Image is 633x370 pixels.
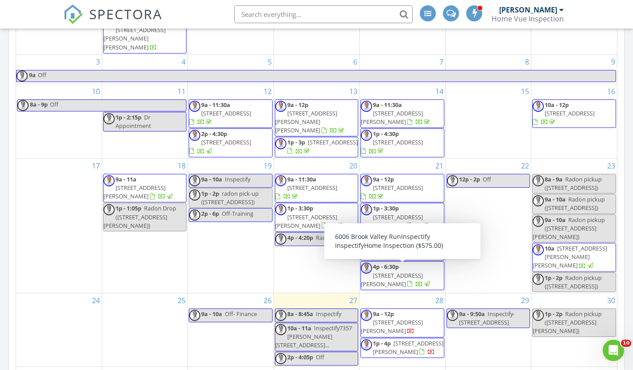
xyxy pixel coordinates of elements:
[360,232,444,261] a: 3p - 5:30p [STREET_ADDRESS]
[621,340,631,347] span: 10
[287,204,313,212] span: 1p - 3:30p
[188,54,273,84] td: Go to August 5, 2025
[275,175,286,186] img: 450a68e20e674b8694b563b9f9ad60c1_1_201_a.jpeg
[373,339,391,347] span: 1p - 4p
[532,243,616,272] a: 10a [STREET_ADDRESS][PERSON_NAME][PERSON_NAME]
[176,293,187,308] a: Go to August 25, 2025
[90,293,102,308] a: Go to August 24, 2025
[90,159,102,173] a: Go to August 17, 2025
[116,113,141,121] span: 1p - 2:15p
[531,84,617,158] td: Go to August 16, 2025
[103,113,115,124] img: 450a68e20e674b8694b563b9f9ad60c1_1_201_a.jpeg
[361,175,423,200] a: 9a - 12p [STREET_ADDRESS]
[275,234,286,245] img: 450a68e20e674b8694b563b9f9ad60c1_1_201_a.jpeg
[360,174,444,203] a: 9a - 12p [STREET_ADDRESS]
[116,175,137,183] span: 9a - 11a
[373,242,423,250] span: [STREET_ADDRESS]
[275,138,286,149] img: 450a68e20e674b8694b563b9f9ad60c1_1_201_a.jpeg
[201,101,230,109] span: 9a - 11:30a
[519,293,531,308] a: Go to August 29, 2025
[533,195,544,206] img: 450a68e20e674b8694b563b9f9ad60c1_1_201_a.jpeg
[533,274,544,285] img: 450a68e20e674b8694b563b9f9ad60c1_1_201_a.jpeg
[361,271,423,288] span: [STREET_ADDRESS][PERSON_NAME]
[188,84,273,158] td: Go to August 12, 2025
[176,84,187,99] a: Go to August 11, 2025
[361,234,423,259] a: 3p - 5:30p [STREET_ADDRESS]
[262,84,273,99] a: Go to August 12, 2025
[103,174,186,203] a: 9a - 11a [STREET_ADDRESS][PERSON_NAME]
[361,109,423,126] span: [STREET_ADDRESS][PERSON_NAME]
[287,138,358,155] a: 1p - 3p [STREET_ADDRESS]
[483,175,491,183] span: Off
[262,293,273,308] a: Go to August 26, 2025
[275,213,337,230] span: [STREET_ADDRESS][PERSON_NAME]
[360,128,444,157] a: 1p - 4:30p [STREET_ADDRESS]
[189,189,200,201] img: 450a68e20e674b8694b563b9f9ad60c1_1_201_a.jpeg
[287,101,308,109] span: 9a - 12p
[189,101,251,126] a: 9a - 11:30a [STREET_ADDRESS]
[459,175,480,183] span: 12p - 2p
[222,210,253,218] span: Off-Training
[360,158,445,293] td: Go to August 21, 2025
[189,128,272,157] a: 2p - 4:30p [STREET_ADDRESS]
[447,175,458,186] img: 450a68e20e674b8694b563b9f9ad60c1_1_201_a.jpeg
[533,175,544,186] img: 450a68e20e674b8694b563b9f9ad60c1_1_201_a.jpeg
[373,175,394,183] span: 9a - 12p
[445,293,531,367] td: Go to August 29, 2025
[275,324,352,349] span: Inspectify7357 [PERSON_NAME][STREET_ADDRESS]...
[533,244,544,255] img: 450a68e20e674b8694b563b9f9ad60c1_1_201_a.jpeg
[275,175,337,200] a: 9a - 11:30a [STREET_ADDRESS]
[201,189,259,206] span: radon pick-up ([STREET_ADDRESS])
[361,204,372,215] img: 450a68e20e674b8694b563b9f9ad60c1_1_201_a.jpeg
[361,339,372,350] img: 450a68e20e674b8694b563b9f9ad60c1_1_201_a.jpeg
[360,338,444,358] a: 1p - 4p [STREET_ADDRESS][PERSON_NAME]
[316,310,341,318] span: Inspectify
[499,5,557,14] div: [PERSON_NAME]
[361,130,423,155] a: 1p - 4:30p [STREET_ADDRESS]
[287,353,313,361] span: 2p - 4:05p
[532,99,616,128] a: 10a - 12p [STREET_ADDRESS]
[201,210,219,218] span: 2p - 6p
[373,101,402,109] span: 9a - 11:30a
[189,310,200,321] img: 450a68e20e674b8694b563b9f9ad60c1_1_201_a.jpeg
[361,310,423,335] a: 9a - 12p [STREET_ADDRESS][PERSON_NAME]
[434,84,445,99] a: Go to August 14, 2025
[275,310,286,321] img: 450a68e20e674b8694b563b9f9ad60c1_1_201_a.jpeg
[373,130,399,138] span: 1p - 4:30p
[531,293,617,367] td: Go to August 30, 2025
[361,318,423,335] span: [STREET_ADDRESS][PERSON_NAME]
[533,244,607,269] span: [STREET_ADDRESS][PERSON_NAME][PERSON_NAME]
[225,310,257,318] span: Off- Finance
[273,84,359,158] td: Go to August 13, 2025
[188,158,273,293] td: Go to August 19, 2025
[373,263,399,271] span: 4p - 6:30p
[360,308,444,337] a: 9a - 12p [STREET_ADDRESS][PERSON_NAME]
[102,158,187,293] td: Go to August 18, 2025
[545,175,602,192] span: Radon pickup ([STREET_ADDRESS])
[17,70,28,82] img: 450a68e20e674b8694b563b9f9ad60c1_1_201_a.jpeg
[531,158,617,293] td: Go to August 23, 2025
[459,310,485,318] span: 9a - 9:50a
[361,263,431,288] a: 4p - 6:30p [STREET_ADDRESS][PERSON_NAME]
[103,175,115,186] img: 450a68e20e674b8694b563b9f9ad60c1_1_201_a.jpeg
[445,84,531,158] td: Go to August 15, 2025
[545,195,566,203] span: 9a - 10a
[545,216,566,224] span: 9a - 10a
[103,184,165,200] span: [STREET_ADDRESS][PERSON_NAME]
[103,16,186,53] a: 12p - 2:30p [STREET_ADDRESS][PERSON_NAME][PERSON_NAME]
[519,159,531,173] a: Go to August 22, 2025
[533,101,544,112] img: 450a68e20e674b8694b563b9f9ad60c1_1_201_a.jpeg
[445,54,531,84] td: Go to August 8, 2025
[262,159,273,173] a: Go to August 19, 2025
[287,310,313,318] span: 8a - 8:45a
[103,204,115,215] img: 450a68e20e674b8694b563b9f9ad60c1_1_201_a.jpeg
[102,54,187,84] td: Go to August 4, 2025
[273,54,359,84] td: Go to August 6, 2025
[531,54,617,84] td: Go to August 9, 2025
[103,175,174,200] a: 9a - 11a [STREET_ADDRESS][PERSON_NAME]
[116,113,151,130] span: Dr Appointment
[605,84,617,99] a: Go to August 16, 2025
[189,130,200,141] img: 450a68e20e674b8694b563b9f9ad60c1_1_201_a.jpeg
[360,54,445,84] td: Go to August 7, 2025
[16,158,102,293] td: Go to August 17, 2025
